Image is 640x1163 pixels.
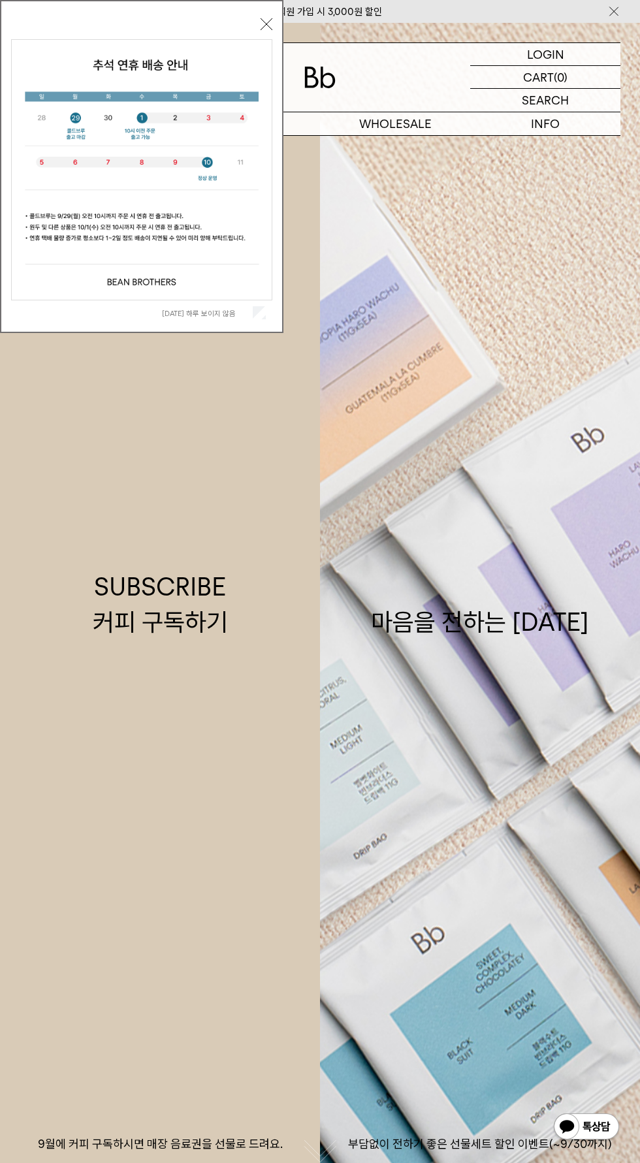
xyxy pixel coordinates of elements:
[371,569,589,639] div: 마음을 전하는 [DATE]
[554,66,568,88] p: (0)
[261,18,272,30] button: 닫기
[552,1112,620,1143] img: 카카오톡 채널 1:1 채팅 버튼
[258,6,382,18] a: 신규 회원 가입 시 3,000원 할인
[470,43,620,66] a: LOGIN
[523,66,554,88] p: CART
[320,112,470,135] p: WHOLESALE
[470,112,620,135] p: INFO
[522,89,569,112] p: SEARCH
[320,1136,640,1152] p: 부담없이 전하기 좋은 선물세트 할인 이벤트(~9/30까지)
[527,43,564,65] p: LOGIN
[12,40,272,300] img: 5e4d662c6b1424087153c0055ceb1a13_140731.jpg
[470,66,620,89] a: CART (0)
[93,569,228,639] div: SUBSCRIBE 커피 구독하기
[304,67,336,88] img: 로고
[162,309,250,318] label: [DATE] 하루 보이지 않음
